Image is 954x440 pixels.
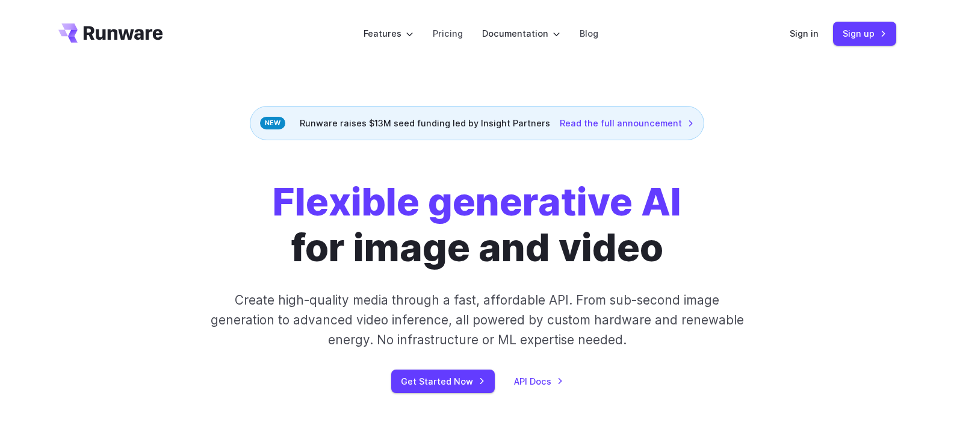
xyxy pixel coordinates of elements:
[273,178,681,225] strong: Flexible generative AI
[273,179,681,271] h1: for image and video
[209,290,745,350] p: Create high-quality media through a fast, affordable API. From sub-second image generation to adv...
[790,26,819,40] a: Sign in
[482,26,560,40] label: Documentation
[250,106,704,140] div: Runware raises $13M seed funding led by Insight Partners
[560,116,694,130] a: Read the full announcement
[433,26,463,40] a: Pricing
[364,26,414,40] label: Features
[580,26,598,40] a: Blog
[833,22,896,45] a: Sign up
[391,370,495,393] a: Get Started Now
[58,23,163,43] a: Go to /
[514,374,563,388] a: API Docs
